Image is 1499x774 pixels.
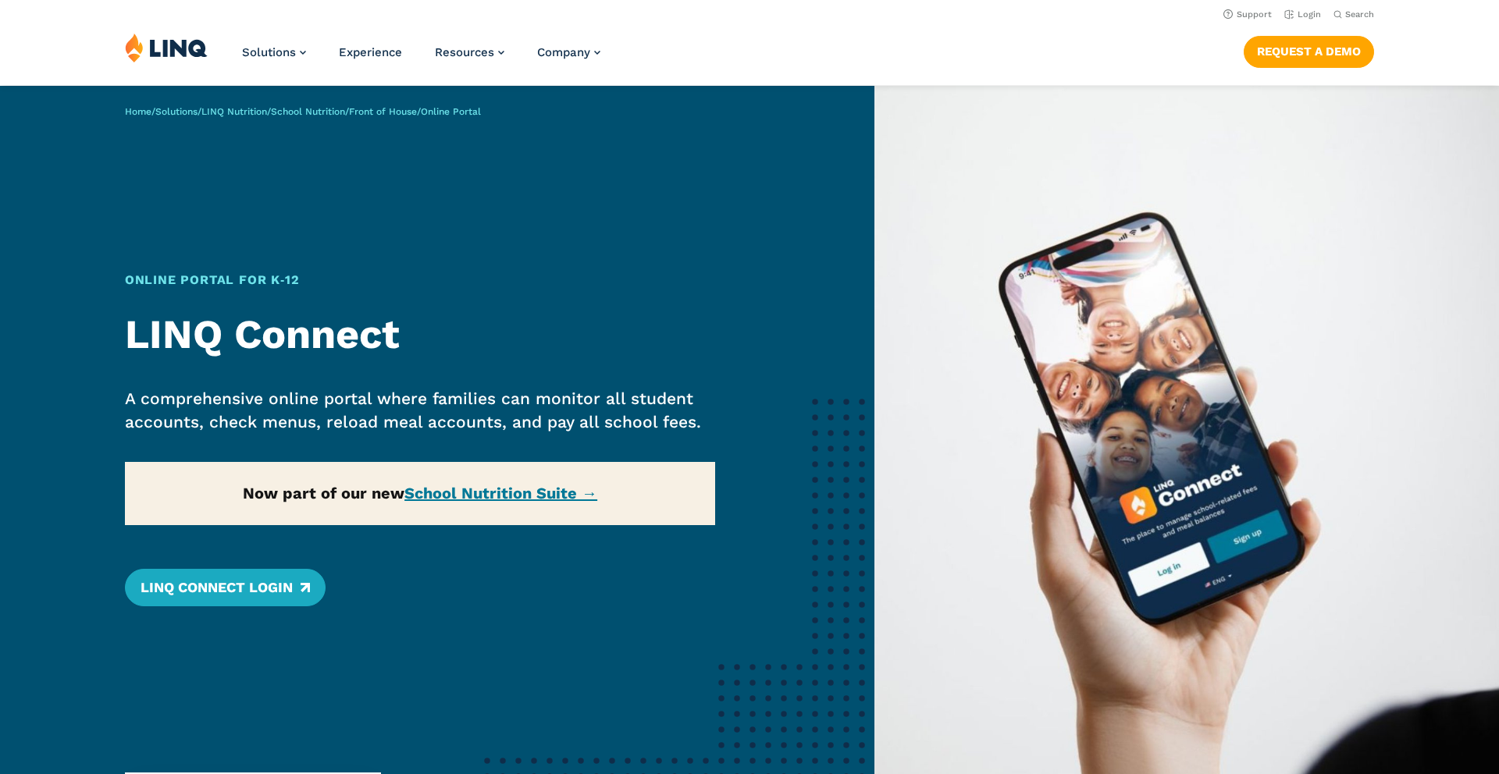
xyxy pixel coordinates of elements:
a: Home [125,106,151,117]
nav: Primary Navigation [242,33,600,84]
img: LINQ | K‑12 Software [125,33,208,62]
span: Resources [435,45,494,59]
a: Support [1223,9,1272,20]
button: Open Search Bar [1333,9,1374,20]
p: A comprehensive online portal where families can monitor all student accounts, check menus, reloa... [125,387,716,434]
span: / / / / / [125,106,481,117]
strong: LINQ Connect [125,311,400,358]
nav: Button Navigation [1244,33,1374,67]
a: Login [1284,9,1321,20]
a: School Nutrition Suite → [404,484,597,502]
span: Solutions [242,45,296,59]
a: Front of House [349,106,417,117]
a: School Nutrition [271,106,345,117]
h1: Online Portal for K‑12 [125,271,716,289]
span: Search [1345,9,1374,20]
a: Resources [435,45,504,59]
strong: Now part of our new [243,484,597,502]
a: Solutions [155,106,198,117]
a: Solutions [242,45,306,59]
a: Company [537,45,600,59]
a: Experience [339,45,402,59]
a: Request a Demo [1244,36,1374,67]
span: Company [537,45,590,59]
a: LINQ Connect Login [125,569,326,606]
span: Online Portal [421,106,481,117]
a: LINQ Nutrition [201,106,267,117]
